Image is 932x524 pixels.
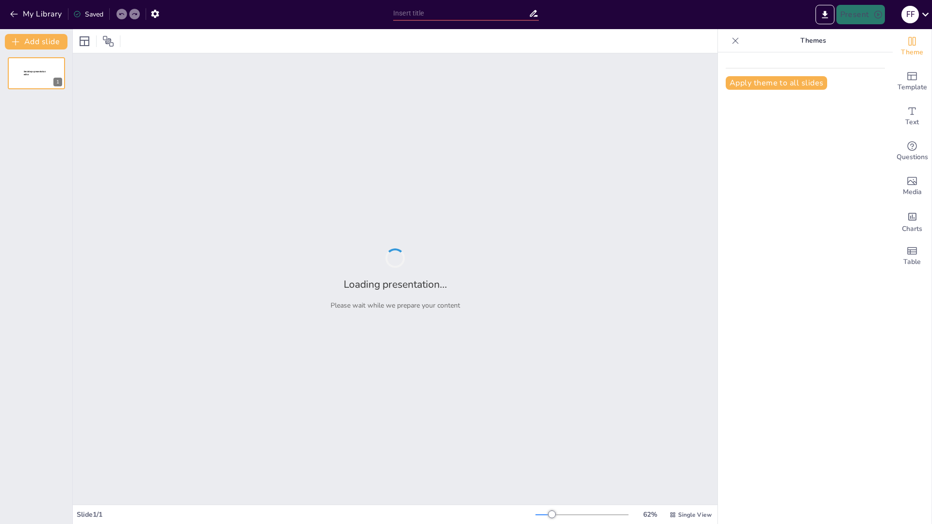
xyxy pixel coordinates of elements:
[893,204,932,239] div: Add charts and graphs
[8,57,65,89] div: 1
[893,64,932,99] div: Add ready made slides
[901,5,919,24] button: F F
[893,29,932,64] div: Change the overall theme
[73,10,103,19] div: Saved
[898,82,927,93] span: Template
[743,29,883,52] p: Themes
[836,5,885,24] button: Present
[77,510,535,519] div: Slide 1 / 1
[344,278,447,291] h2: Loading presentation...
[393,6,529,20] input: Insert title
[901,47,923,58] span: Theme
[893,99,932,134] div: Add text boxes
[77,33,92,49] div: Layout
[678,511,712,519] span: Single View
[893,169,932,204] div: Add images, graphics, shapes or video
[726,76,827,90] button: Apply theme to all slides
[5,34,67,49] button: Add slide
[24,70,46,76] span: Sendsteps presentation editor
[7,6,66,22] button: My Library
[901,6,919,23] div: F F
[893,239,932,274] div: Add a table
[331,301,460,310] p: Please wait while we prepare your content
[903,187,922,197] span: Media
[897,152,928,163] span: Questions
[903,257,921,267] span: Table
[902,224,922,234] span: Charts
[815,5,834,24] button: Export to PowerPoint
[638,510,662,519] div: 62 %
[905,117,919,128] span: Text
[893,134,932,169] div: Get real-time input from your audience
[53,78,62,86] div: 1
[102,35,114,47] span: Position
